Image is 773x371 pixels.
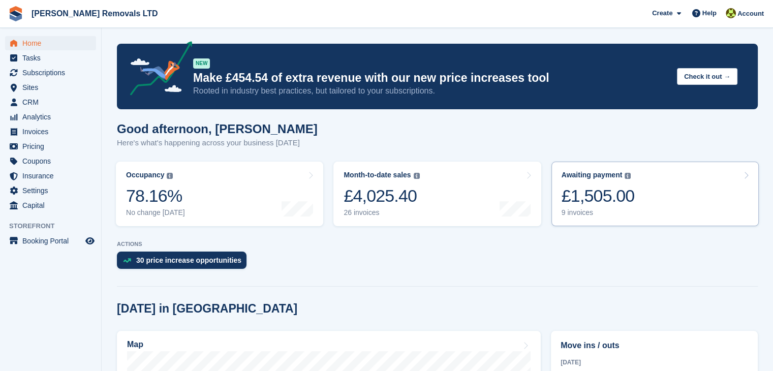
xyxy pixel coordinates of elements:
[702,8,717,18] span: Help
[344,171,411,179] div: Month-to-date sales
[22,95,83,109] span: CRM
[84,235,96,247] a: Preview store
[625,173,631,179] img: icon-info-grey-7440780725fd019a000dd9b08b2336e03edf1995a4989e88bcd33f0948082b44.svg
[5,234,96,248] a: menu
[22,36,83,50] span: Home
[5,154,96,168] a: menu
[5,36,96,50] a: menu
[136,256,241,264] div: 30 price increase opportunities
[27,5,162,22] a: [PERSON_NAME] Removals LTD
[561,358,748,367] div: [DATE]
[193,85,669,97] p: Rooted in industry best practices, but tailored to your subscriptions.
[22,198,83,212] span: Capital
[737,9,764,19] span: Account
[677,68,737,85] button: Check it out →
[193,71,669,85] p: Make £454.54 of extra revenue with our new price increases tool
[5,80,96,95] a: menu
[344,208,419,217] div: 26 invoices
[117,122,318,136] h1: Good afternoon, [PERSON_NAME]
[5,66,96,80] a: menu
[117,302,297,316] h2: [DATE] in [GEOGRAPHIC_DATA]
[9,221,101,231] span: Storefront
[22,139,83,153] span: Pricing
[344,185,419,206] div: £4,025.40
[127,340,143,349] h2: Map
[726,8,736,18] img: Sean Glenn
[22,154,83,168] span: Coupons
[652,8,672,18] span: Create
[414,173,420,179] img: icon-info-grey-7440780725fd019a000dd9b08b2336e03edf1995a4989e88bcd33f0948082b44.svg
[5,110,96,124] a: menu
[22,110,83,124] span: Analytics
[333,162,541,226] a: Month-to-date sales £4,025.40 26 invoices
[562,208,635,217] div: 9 invoices
[5,125,96,139] a: menu
[551,162,759,226] a: Awaiting payment £1,505.00 9 invoices
[22,234,83,248] span: Booking Portal
[561,339,748,352] h2: Move ins / outs
[116,162,323,226] a: Occupancy 78.16% No change [DATE]
[22,80,83,95] span: Sites
[562,171,623,179] div: Awaiting payment
[5,198,96,212] a: menu
[167,173,173,179] img: icon-info-grey-7440780725fd019a000dd9b08b2336e03edf1995a4989e88bcd33f0948082b44.svg
[562,185,635,206] div: £1,505.00
[126,208,185,217] div: No change [DATE]
[121,41,193,99] img: price-adjustments-announcement-icon-8257ccfd72463d97f412b2fc003d46551f7dbcb40ab6d574587a9cd5c0d94...
[5,51,96,65] a: menu
[22,66,83,80] span: Subscriptions
[123,258,131,263] img: price_increase_opportunities-93ffe204e8149a01c8c9dc8f82e8f89637d9d84a8eef4429ea346261dce0b2c0.svg
[22,183,83,198] span: Settings
[117,137,318,149] p: Here's what's happening across your business [DATE]
[117,252,252,274] a: 30 price increase opportunities
[22,51,83,65] span: Tasks
[5,139,96,153] a: menu
[117,241,758,248] p: ACTIONS
[5,169,96,183] a: menu
[126,171,164,179] div: Occupancy
[8,6,23,21] img: stora-icon-8386f47178a22dfd0bd8f6a31ec36ba5ce8667c1dd55bd0f319d3a0aa187defe.svg
[126,185,185,206] div: 78.16%
[5,183,96,198] a: menu
[5,95,96,109] a: menu
[22,169,83,183] span: Insurance
[22,125,83,139] span: Invoices
[193,58,210,69] div: NEW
